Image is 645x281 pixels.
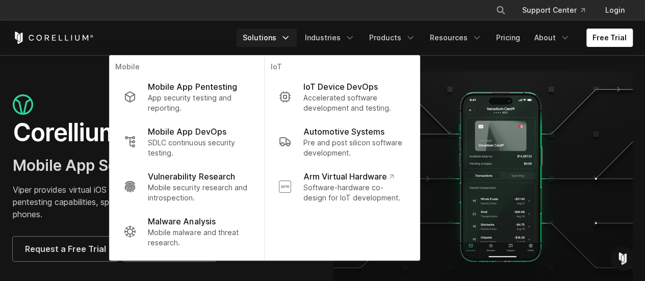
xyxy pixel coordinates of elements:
[115,119,257,164] a: Mobile App DevOps SDLC continuous security testing.
[148,93,249,113] p: App security testing and reporting.
[13,237,118,261] a: Request a Free Trial
[586,29,633,47] a: Free Trial
[299,29,361,47] a: Industries
[514,1,593,19] a: Support Center
[148,125,226,138] p: Mobile App DevOps
[13,117,313,148] h1: Corellium Viper
[115,62,257,74] p: Mobile
[270,62,413,74] p: IoT
[115,74,257,119] a: Mobile App Pentesting App security testing and reporting.
[148,138,249,158] p: SDLC continuous security testing.
[597,1,633,19] a: Login
[25,243,106,255] span: Request a Free Trial
[492,1,510,19] button: Search
[115,164,257,209] a: Vulnerability Research Mobile security research and introspection.
[424,29,488,47] a: Resources
[490,29,526,47] a: Pricing
[148,215,215,227] p: Malware Analysis
[237,29,297,47] a: Solutions
[610,246,635,271] div: Open Intercom Messenger
[148,81,237,93] p: Mobile App Pentesting
[303,138,405,158] p: Pre and post silicon software development.
[148,227,249,248] p: Mobile malware and threat research.
[148,170,235,183] p: Vulnerability Research
[270,164,413,209] a: Arm Virtual Hardware Software-hardware co-design for IoT development.
[483,1,633,19] div: Navigation Menu
[13,184,313,220] p: Viper provides virtual iOS and Android devices that enable mobile app pentesting capabilities, sp...
[303,170,393,183] p: Arm Virtual Hardware
[13,32,94,44] a: Corellium Home
[303,81,377,93] p: IoT Device DevOps
[13,156,217,174] span: Mobile App Security Testing
[237,29,633,47] div: Navigation Menu
[270,119,413,164] a: Automotive Systems Pre and post silicon software development.
[303,93,405,113] p: Accelerated software development and testing.
[13,94,33,115] img: viper_icon_large
[528,29,576,47] a: About
[363,29,422,47] a: Products
[303,183,405,203] p: Software-hardware co-design for IoT development.
[148,183,249,203] p: Mobile security research and introspection.
[270,74,413,119] a: IoT Device DevOps Accelerated software development and testing.
[303,125,384,138] p: Automotive Systems
[115,209,257,254] a: Malware Analysis Mobile malware and threat research.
